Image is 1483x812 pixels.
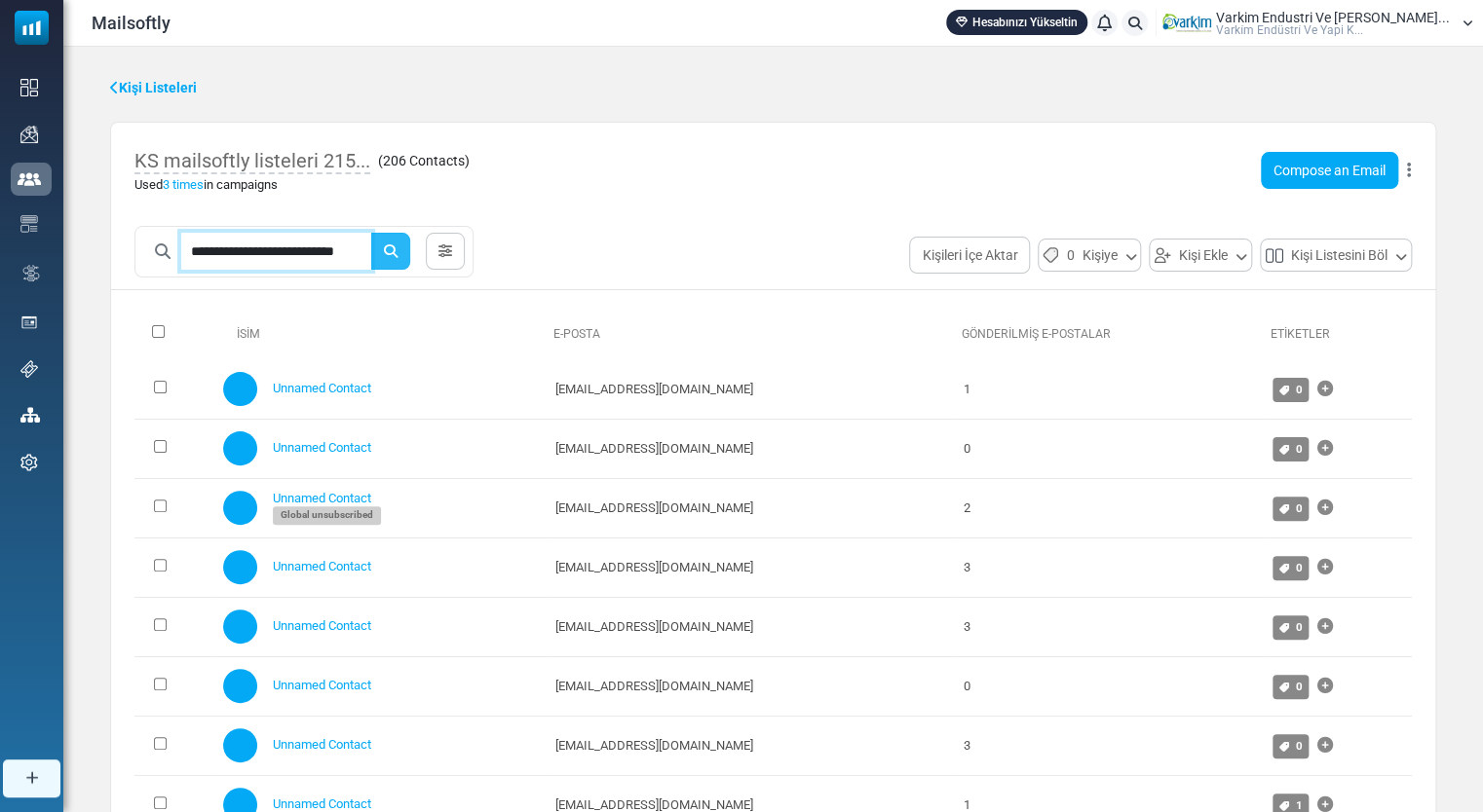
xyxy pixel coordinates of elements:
[20,454,38,471] img: settings-icon.svg
[1295,620,1302,634] span: 0
[909,237,1030,274] button: Kişileri İçe Aktar
[1316,608,1332,646] a: Etiket Ekle
[1295,798,1302,812] span: 1
[273,381,371,395] a: Unnamed Contact
[1162,9,1473,38] a: User Logo Varkim Endustri Ve [PERSON_NAME]... Varki̇m Endüstri̇ Ve Yapi K...
[110,78,197,98] a: Kişi Listeleri
[383,153,465,168] span: 206 Contacts
[1149,239,1252,272] button: Kişi Ekle
[20,79,38,96] img: dashboard-icon.svg
[15,11,49,45] img: mailsoftly_icon_blue_white.svg
[20,262,42,284] img: workflow.svg
[20,215,38,233] img: email-templates-icon.svg
[954,478,1263,537] td: 2
[1038,239,1141,272] button: 0Kişiye
[92,10,171,36] span: Mailsoftly
[1295,739,1302,753] span: 0
[546,478,953,537] td: [EMAIL_ADDRESS][DOMAIN_NAME]
[546,597,953,656] td: [EMAIL_ADDRESS][DOMAIN_NAME]
[378,151,470,171] span: ( )
[1316,429,1332,468] a: Etiket Ekle
[1273,437,1310,461] a: 0
[1316,548,1332,587] a: Etiket Ekle
[1273,556,1310,580] a: 0
[273,491,371,505] a: Unnamed Contact
[221,327,260,341] a: İsim
[954,716,1263,775] td: 3
[954,537,1263,597] td: 3
[273,618,371,633] a: Unnamed Contact
[20,126,38,143] img: campaigns-icon.png
[546,537,953,597] td: [EMAIL_ADDRESS][DOMAIN_NAME]
[18,172,41,186] img: contacts-icon-active.svg
[1316,726,1332,765] a: Etiket Ekle
[1295,680,1302,693] span: 0
[546,656,953,716] td: [EMAIL_ADDRESS][DOMAIN_NAME]
[1273,497,1310,521] a: 0
[273,506,381,526] span: Global unsubscribed
[1316,489,1332,528] a: Etiket Ekle
[954,419,1263,478] td: 0
[134,149,370,174] span: KS mailsoftly listeleri 215...
[273,796,371,811] a: Unnamed Contact
[1273,734,1310,758] a: 0
[1066,243,1074,267] span: 0
[962,327,1111,341] a: Gönderilmiş E-Postalar
[1260,239,1412,272] button: Kişi Listesini Böl
[273,678,371,692] a: Unnamed Contact
[954,597,1263,656] td: 3
[954,656,1263,716] td: 0
[1273,615,1310,640] a: 0
[1295,383,1302,396] span: 0
[1316,667,1332,706] a: Etiket Ekle
[1162,9,1211,38] img: User Logo
[163,177,204,192] span: 3 times
[954,360,1263,420] td: 1
[273,440,371,455] a: Unnamed Contact
[946,10,1087,35] a: Hesabınızı Yükseltin
[1295,501,1302,515] span: 0
[1316,370,1332,409] a: Etiket Ekle
[1295,561,1302,574] span: 0
[20,314,38,331] img: landing_pages.svg
[1273,378,1310,402] a: 0
[1261,152,1398,189] a: Compose an Email
[553,327,600,341] a: E-Posta
[1216,24,1363,36] span: Varki̇m Endüstri̇ Ve Yapi K...
[273,737,371,752] a: Unnamed Contact
[134,177,278,192] a: Used3 timesin campaigns
[546,716,953,775] td: [EMAIL_ADDRESS][DOMAIN_NAME]
[1273,675,1310,699] a: 0
[546,419,953,478] td: [EMAIL_ADDRESS][DOMAIN_NAME]
[1295,442,1302,456] span: 0
[273,559,371,573] a: Unnamed Contact
[546,360,953,420] td: [EMAIL_ADDRESS][DOMAIN_NAME]
[1271,327,1330,341] a: Etiketler
[1216,11,1450,24] span: Varkim Endustri Ve [PERSON_NAME]...
[20,360,38,378] img: support-icon.svg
